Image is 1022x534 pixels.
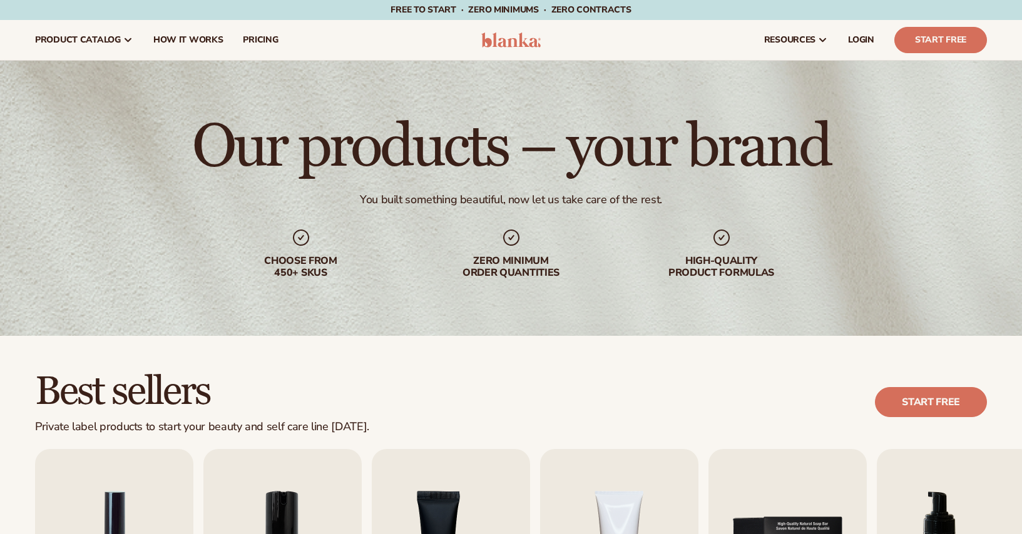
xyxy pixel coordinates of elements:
a: pricing [233,20,288,60]
a: resources [754,20,838,60]
div: High-quality product formulas [641,255,802,279]
div: Choose from 450+ Skus [221,255,381,279]
span: How It Works [153,35,223,45]
div: Private label products to start your beauty and self care line [DATE]. [35,420,369,434]
span: pricing [243,35,278,45]
a: Start free [875,387,987,417]
span: LOGIN [848,35,874,45]
span: Free to start · ZERO minimums · ZERO contracts [391,4,631,16]
span: product catalog [35,35,121,45]
a: Start Free [894,27,987,53]
img: logo [481,33,541,48]
span: resources [764,35,815,45]
a: How It Works [143,20,233,60]
h2: Best sellers [35,371,369,413]
a: product catalog [25,20,143,60]
a: LOGIN [838,20,884,60]
h1: Our products – your brand [192,118,830,178]
div: You built something beautiful, now let us take care of the rest. [360,193,662,207]
div: Zero minimum order quantities [431,255,591,279]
